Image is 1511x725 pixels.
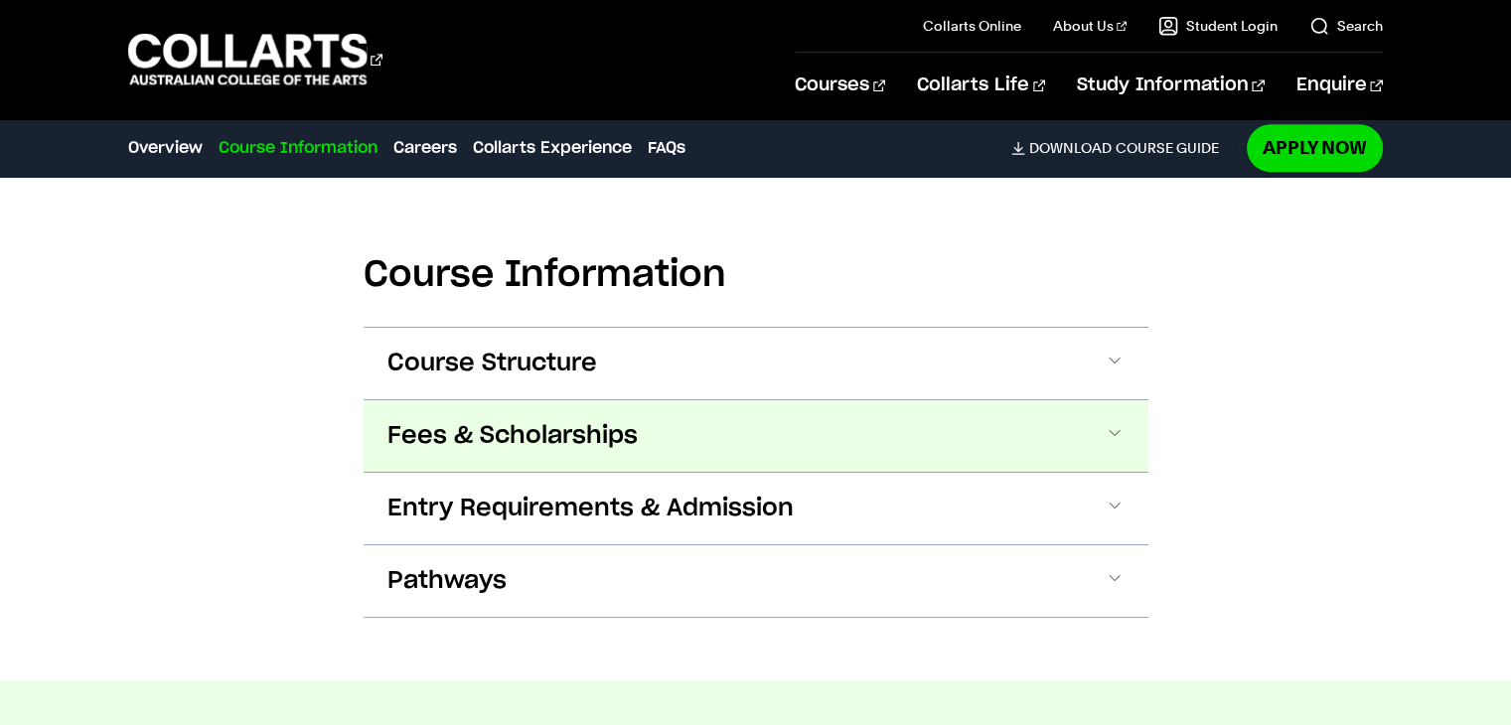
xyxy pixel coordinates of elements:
a: Study Information [1077,53,1264,118]
a: Overview [128,136,203,160]
span: Course Structure [387,348,597,379]
a: Courses [795,53,885,118]
span: Entry Requirements & Admission [387,493,794,524]
button: Course Structure [364,328,1148,399]
span: Download [1029,139,1112,157]
span: Pathways [387,565,507,597]
a: Enquire [1296,53,1383,118]
a: Collarts Experience [473,136,632,160]
a: Careers [393,136,457,160]
a: Apply Now [1247,124,1383,171]
button: Entry Requirements & Admission [364,473,1148,544]
a: Student Login [1158,16,1278,36]
a: Collarts Online [923,16,1021,36]
button: Pathways [364,545,1148,617]
span: Fees & Scholarships [387,420,638,452]
a: Search [1309,16,1383,36]
button: Fees & Scholarships [364,400,1148,472]
h2: Course Information [364,253,1148,297]
a: DownloadCourse Guide [1011,139,1235,157]
a: FAQs [648,136,685,160]
a: About Us [1053,16,1127,36]
div: Go to homepage [128,31,382,87]
a: Course Information [219,136,378,160]
a: Collarts Life [917,53,1045,118]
